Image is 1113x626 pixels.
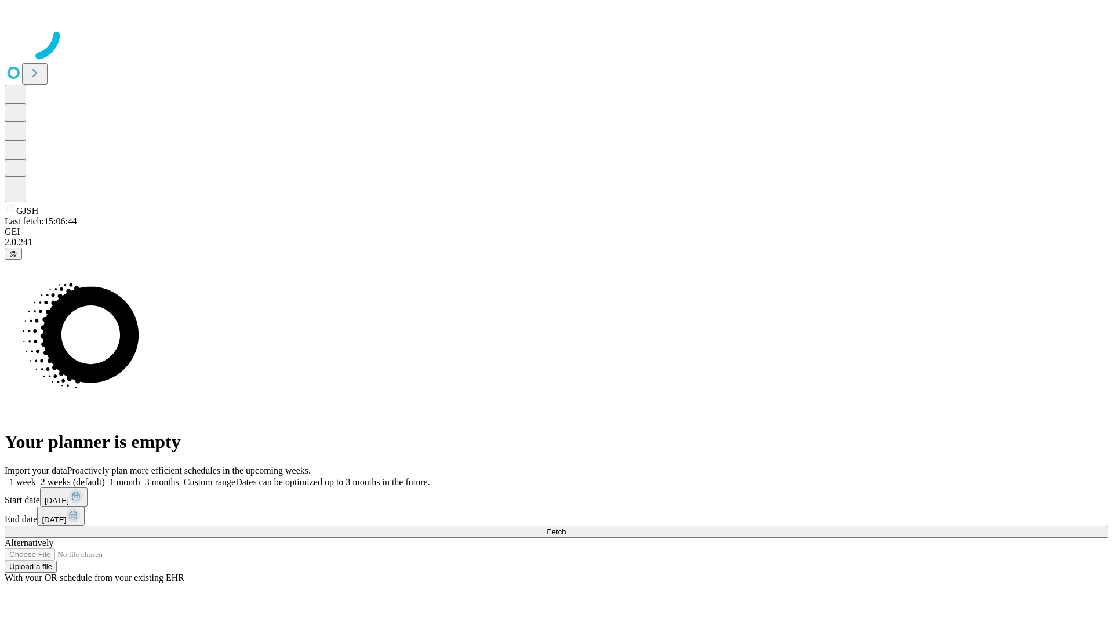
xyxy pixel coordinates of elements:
[45,496,69,505] span: [DATE]
[40,487,88,507] button: [DATE]
[5,573,184,583] span: With your OR schedule from your existing EHR
[16,206,38,216] span: GJSH
[5,507,1108,526] div: End date
[41,477,105,487] span: 2 weeks (default)
[5,526,1108,538] button: Fetch
[547,527,566,536] span: Fetch
[5,538,53,548] span: Alternatively
[5,248,22,260] button: @
[184,477,235,487] span: Custom range
[5,216,77,226] span: Last fetch: 15:06:44
[145,477,179,487] span: 3 months
[67,465,311,475] span: Proactively plan more efficient schedules in the upcoming weeks.
[42,515,66,524] span: [DATE]
[5,487,1108,507] div: Start date
[9,249,17,258] span: @
[37,507,85,526] button: [DATE]
[5,465,67,475] span: Import your data
[5,227,1108,237] div: GEI
[5,237,1108,248] div: 2.0.241
[235,477,430,487] span: Dates can be optimized up to 3 months in the future.
[5,561,57,573] button: Upload a file
[110,477,140,487] span: 1 month
[5,431,1108,453] h1: Your planner is empty
[9,477,36,487] span: 1 week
